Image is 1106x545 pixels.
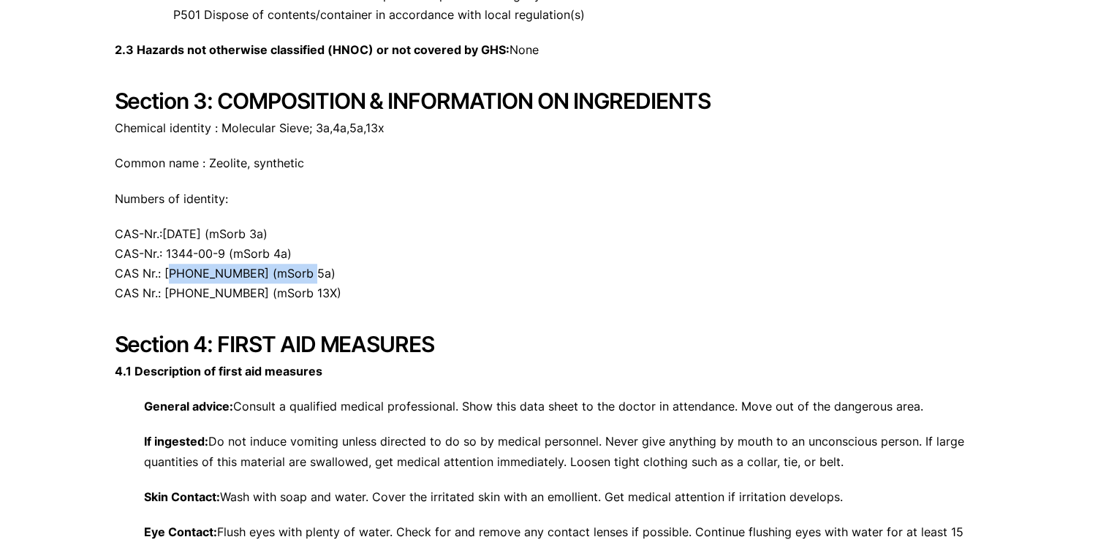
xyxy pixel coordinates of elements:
strong: Eye Contact: [144,525,217,539]
strong: General advice: [144,399,233,413]
p: Chemical identity : Molecular Sieve; 3a,4a,5a,13x [115,118,992,138]
p: Numbers of identity: [115,189,992,209]
p: Common name : Zeolite, synthetic [115,153,992,173]
p: Wash with soap and water. Cover the irritated skin with an emollient. Get medical attention if ir... [115,487,992,507]
h2: Section 4: FIRST AID MEASURES [115,331,992,357]
strong: Skin Contact: [144,489,220,504]
h2: Section 3: COMPOSITION & INFORMATION ON INGREDIENTS [115,88,992,114]
p: None [115,40,992,60]
p: CAS-Nr.:[DATE] (mSorb 3a) CAS-Nr.: 1344-00-9 (mSorb 4a) CAS Nr.: [PHONE_NUMBER] (mSorb 5a) CAS Nr... [115,224,992,304]
strong: If ingested: [144,434,208,449]
strong: 2.3 Hazards not otherwise classified (HNOC) or not covered by GHS: [115,42,510,57]
p: Consult a qualified medical professional. Show this data sheet to the doctor in attendance. Move ... [115,397,992,416]
strong: 4.1 Description of first aid measures [115,364,322,378]
p: Do not induce vomiting unless directed to do so by medical personnel. Never give anything by mout... [115,432,992,471]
